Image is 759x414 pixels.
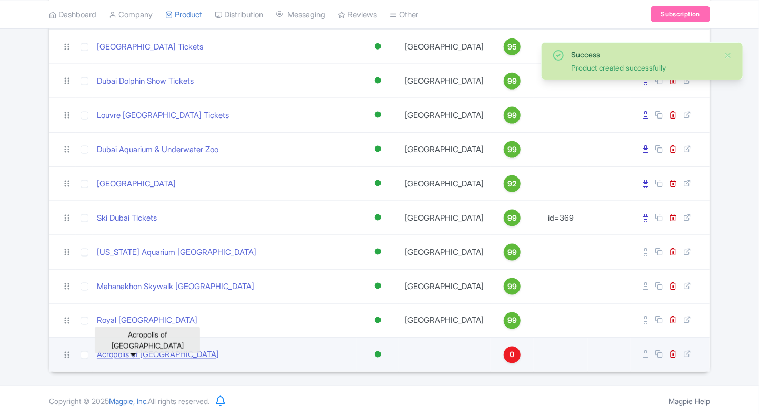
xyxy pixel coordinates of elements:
[399,201,491,235] td: [GEOGRAPHIC_DATA]
[97,315,197,327] a: Royal [GEOGRAPHIC_DATA]
[510,349,514,361] span: 0
[495,278,530,295] a: 99
[97,212,157,224] a: Ski Dubai Tickets
[399,132,491,166] td: [GEOGRAPHIC_DATA]
[571,49,715,60] div: Success
[373,244,383,260] div: Active
[507,247,517,258] span: 99
[534,201,588,235] td: id=369
[399,29,491,64] td: [GEOGRAPHIC_DATA]
[495,73,530,90] a: 99
[373,347,383,362] div: Active
[507,41,517,53] span: 95
[399,64,491,98] td: [GEOGRAPHIC_DATA]
[495,347,530,363] a: 0
[97,178,176,190] a: [GEOGRAPHIC_DATA]
[399,269,491,303] td: [GEOGRAPHIC_DATA]
[495,38,530,55] a: 95
[495,141,530,158] a: 99
[495,244,530,261] a: 99
[399,98,491,132] td: [GEOGRAPHIC_DATA]
[668,397,710,406] a: Magpie Help
[571,62,715,73] div: Product created successfully
[495,175,530,192] a: 92
[97,281,254,293] a: Mahanakhon Skywalk [GEOGRAPHIC_DATA]
[507,75,517,87] span: 99
[97,75,194,87] a: Dubai Dolphin Show Tickets
[651,6,710,22] a: Subscription
[507,144,517,155] span: 99
[97,110,229,122] a: Louvre [GEOGRAPHIC_DATA] Tickets
[495,312,530,329] a: 99
[43,396,216,407] div: Copyright © 2025 All rights reserved.
[724,49,732,62] button: Close
[495,210,530,226] a: 99
[95,327,200,353] div: Acropolis of [GEOGRAPHIC_DATA]
[507,110,517,121] span: 99
[373,176,383,191] div: Active
[373,107,383,123] div: Active
[97,41,203,53] a: [GEOGRAPHIC_DATA] Tickets
[507,315,517,327] span: 99
[507,212,517,224] span: 99
[399,303,491,338] td: [GEOGRAPHIC_DATA]
[373,279,383,294] div: Active
[373,39,383,54] div: Active
[495,107,530,124] a: 99
[97,144,218,156] a: Dubai Aquarium & Underwater Zoo
[373,142,383,157] div: Active
[373,210,383,225] div: Active
[373,73,383,88] div: Active
[399,235,491,269] td: [GEOGRAPHIC_DATA]
[507,178,517,190] span: 92
[109,397,148,406] span: Magpie, Inc.
[399,166,491,201] td: [GEOGRAPHIC_DATA]
[97,247,256,259] a: [US_STATE] Aquarium [GEOGRAPHIC_DATA]
[507,281,517,292] span: 99
[373,313,383,328] div: Active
